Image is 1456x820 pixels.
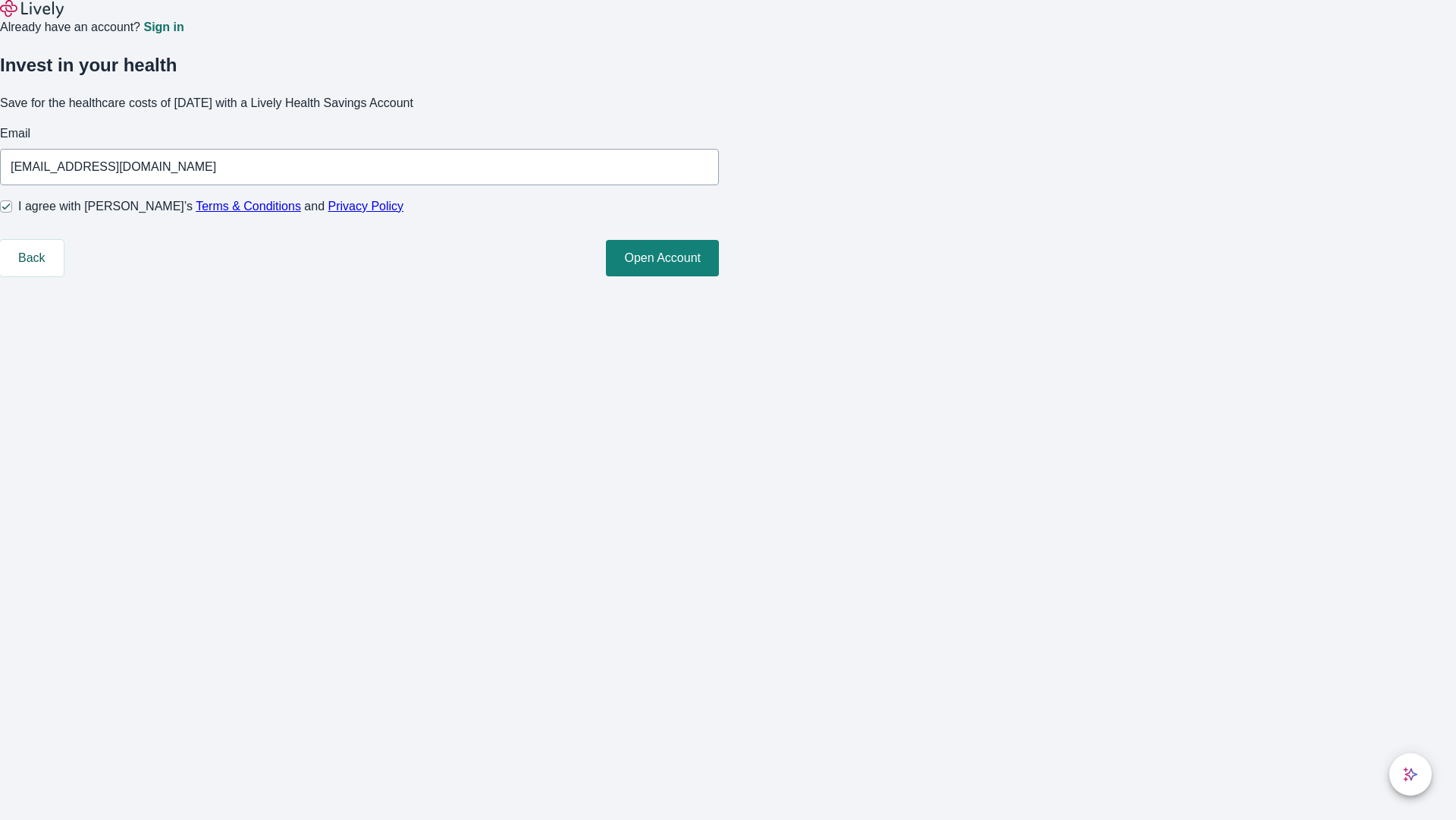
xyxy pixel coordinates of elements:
span: I agree with [PERSON_NAME]’s and [18,197,403,216]
a: Privacy Policy [328,200,404,213]
a: Sign in [143,21,184,33]
button: Open Account [606,240,719,276]
svg: Lively AI Assistant [1403,767,1418,782]
a: Terms & Conditions [196,200,301,213]
button: chat [1389,753,1432,796]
